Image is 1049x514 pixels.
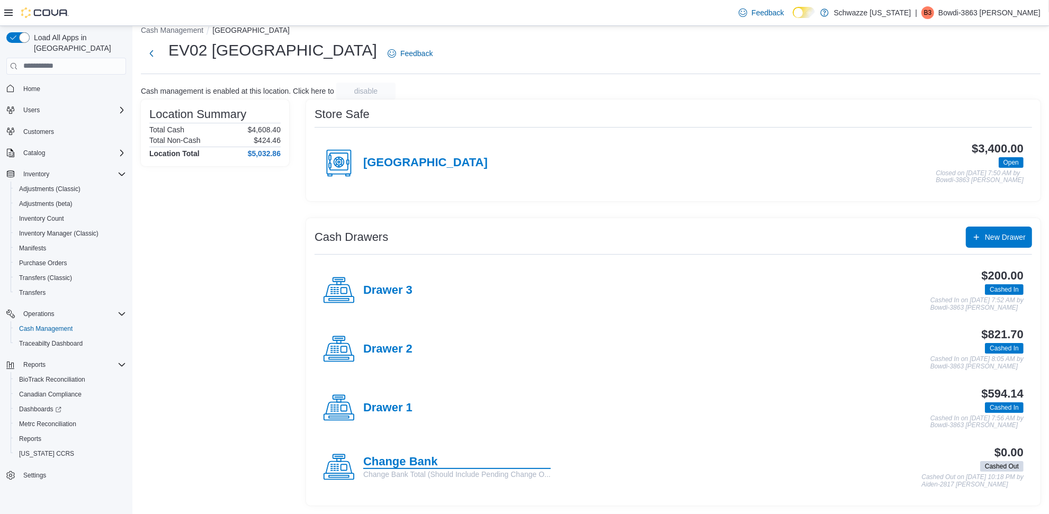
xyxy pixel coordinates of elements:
[23,85,40,93] span: Home
[315,108,370,121] h3: Store Safe
[990,285,1019,294] span: Cashed In
[141,26,203,34] button: Cash Management
[11,211,130,226] button: Inventory Count
[985,343,1024,354] span: Cashed In
[972,142,1024,155] h3: $3,400.00
[19,82,126,95] span: Home
[23,471,46,480] span: Settings
[11,372,130,387] button: BioTrack Reconciliation
[19,125,126,138] span: Customers
[936,170,1024,184] p: Closed on [DATE] 7:50 AM by Bowdi-3863 [PERSON_NAME]
[15,322,126,335] span: Cash Management
[19,104,44,116] button: Users
[2,357,130,372] button: Reports
[985,402,1024,413] span: Cashed In
[21,7,69,18] img: Cova
[19,214,64,223] span: Inventory Count
[363,156,488,170] h4: [GEOGRAPHIC_DATA]
[930,356,1024,370] p: Cashed In on [DATE] 8:05 AM by Bowdi-3863 [PERSON_NAME]
[751,7,784,18] span: Feedback
[248,149,281,158] h4: $5,032.86
[15,388,86,401] a: Canadian Compliance
[15,388,126,401] span: Canadian Compliance
[11,336,130,351] button: Traceabilty Dashboard
[19,339,83,348] span: Traceabilty Dashboard
[19,390,82,399] span: Canadian Compliance
[985,232,1026,242] span: New Drawer
[19,200,73,208] span: Adjustments (beta)
[966,227,1032,248] button: New Drawer
[19,244,46,253] span: Manifests
[15,257,126,269] span: Purchase Orders
[1003,158,1019,167] span: Open
[383,43,437,64] a: Feedback
[141,87,334,95] p: Cash management is enabled at this location. Click here to
[994,446,1024,459] h3: $0.00
[15,337,87,350] a: Traceabilty Dashboard
[212,26,290,34] button: [GEOGRAPHIC_DATA]
[23,128,54,136] span: Customers
[19,104,126,116] span: Users
[19,405,61,413] span: Dashboards
[15,257,71,269] a: Purchase Orders
[11,321,130,336] button: Cash Management
[2,124,130,139] button: Customers
[363,342,413,356] h4: Drawer 2
[15,272,76,284] a: Transfers (Classic)
[990,403,1019,412] span: Cashed In
[2,467,130,483] button: Settings
[15,403,126,416] span: Dashboards
[11,285,130,300] button: Transfers
[11,226,130,241] button: Inventory Manager (Classic)
[315,231,388,244] h3: Cash Drawers
[248,125,281,134] p: $4,608.40
[15,212,126,225] span: Inventory Count
[363,284,413,297] h4: Drawer 3
[15,197,77,210] a: Adjustments (beta)
[19,375,85,384] span: BioTrack Reconciliation
[19,449,74,458] span: [US_STATE] CCRS
[11,417,130,431] button: Metrc Reconciliation
[19,83,44,95] a: Home
[930,297,1024,311] p: Cashed In on [DATE] 7:52 AM by Bowdi-3863 [PERSON_NAME]
[2,167,130,182] button: Inventory
[336,83,396,100] button: disable
[15,403,66,416] a: Dashboards
[15,212,68,225] a: Inventory Count
[19,125,58,138] a: Customers
[11,196,130,211] button: Adjustments (beta)
[15,227,126,240] span: Inventory Manager (Classic)
[11,446,130,461] button: [US_STATE] CCRS
[400,48,433,59] span: Feedback
[15,242,126,255] span: Manifests
[985,462,1019,471] span: Cashed Out
[168,40,377,61] h1: EV02 [GEOGRAPHIC_DATA]
[990,344,1019,353] span: Cashed In
[149,136,201,145] h6: Total Non-Cash
[19,168,126,181] span: Inventory
[23,360,46,369] span: Reports
[15,447,126,460] span: Washington CCRS
[11,402,130,417] a: Dashboards
[15,447,78,460] a: [US_STATE] CCRS
[999,157,1024,168] span: Open
[19,147,126,159] span: Catalog
[15,432,126,445] span: Reports
[2,103,130,118] button: Users
[15,183,85,195] a: Adjustments (Classic)
[11,270,130,285] button: Transfers (Classic)
[11,241,130,256] button: Manifests
[141,43,162,64] button: Next
[19,308,126,320] span: Operations
[23,106,40,114] span: Users
[19,185,80,193] span: Adjustments (Classic)
[19,229,98,238] span: Inventory Manager (Classic)
[15,373,89,386] a: BioTrack Reconciliation
[915,6,917,19] p: |
[15,197,126,210] span: Adjustments (beta)
[11,431,130,446] button: Reports
[11,387,130,402] button: Canadian Compliance
[11,182,130,196] button: Adjustments (Classic)
[15,227,103,240] a: Inventory Manager (Classic)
